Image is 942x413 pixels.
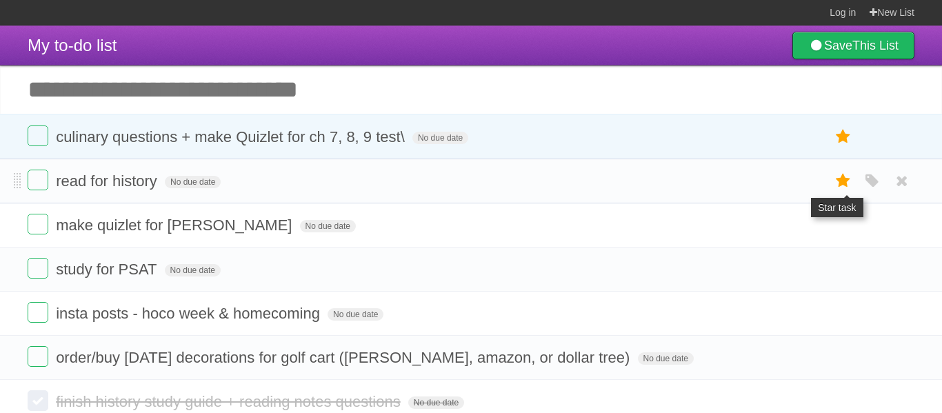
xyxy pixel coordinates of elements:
span: No due date [328,308,383,321]
span: No due date [165,264,221,276]
span: No due date [412,132,468,144]
span: No due date [408,396,464,409]
label: Done [28,346,48,367]
span: finish history study guide + reading notes questions [56,393,404,410]
span: study for PSAT [56,261,160,278]
label: Done [28,258,48,279]
span: insta posts - hoco week & homecoming [56,305,323,322]
label: Star task [830,170,856,192]
b: This List [852,39,899,52]
span: No due date [638,352,694,365]
: culinary questions + make Quizlet for ch 7, 8, 9 test\ [56,128,408,145]
span: My to-do list [28,36,117,54]
label: Done [28,125,48,146]
label: Done [28,214,48,234]
label: Star task [830,125,856,148]
span: No due date [165,176,221,188]
label: Done [28,170,48,190]
a: SaveThis List [792,32,914,59]
span: read for history [56,172,161,190]
span: order/buy [DATE] decorations for golf cart ([PERSON_NAME], amazon, or dollar tree) [56,349,633,366]
label: Done [28,302,48,323]
span: make quizlet for [PERSON_NAME] [56,216,295,234]
span: No due date [300,220,356,232]
label: Done [28,390,48,411]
